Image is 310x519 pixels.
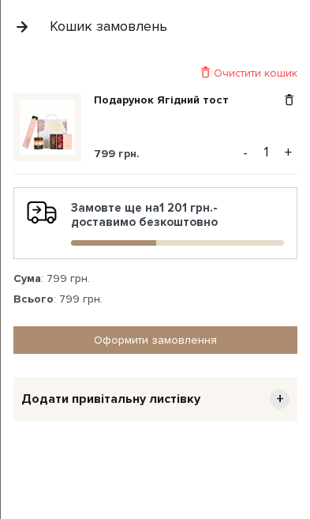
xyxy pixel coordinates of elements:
img: Подарунок Ягідний тост [20,100,75,155]
strong: Сума [13,272,41,285]
b: 1 201 грн. [159,201,213,215]
a: Подарунок Ягідний тост [94,93,241,107]
button: - [237,141,253,164]
a: Оформити замовлення [13,326,297,354]
span: Додати привітальну листівку [21,391,200,408]
div: Кошик замовлень [50,17,167,36]
span: + [270,389,289,409]
strong: Всього [13,292,54,306]
div: : 799 грн. [13,272,297,286]
button: + [279,141,297,164]
div: Очистити кошик [13,66,297,81]
div: Замовте ще на - доставимо безкоштовно [27,201,284,246]
div: : 799 грн. [13,292,297,307]
span: 799 грн. [94,147,140,160]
